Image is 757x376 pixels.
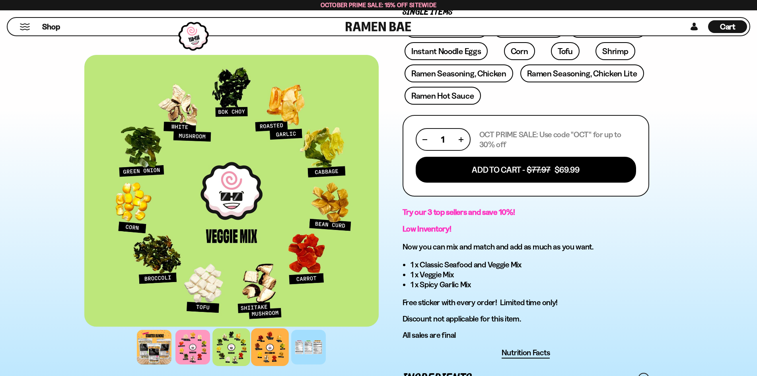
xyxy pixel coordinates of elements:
button: Mobile Menu Trigger [19,23,30,30]
a: Ramen Hot Sauce [405,87,481,105]
button: Add To Cart - $77.97 $69.99 [416,157,636,183]
li: 1 x Classic Seafood and Veggie Mix [411,260,649,270]
p: OCT PRIME SALE: Use code "OCT" for up to 30% off [479,130,636,150]
span: 1 [441,134,444,144]
span: Shop [42,21,60,32]
li: 1 x Veggie Mix [411,270,649,280]
h3: Now you can mix and match and add as much as you want. [403,242,649,252]
span: Nutrition Facts [502,348,550,358]
p: Free sticker with every order! Limited time only! [403,298,649,308]
a: Shrimp [595,42,635,60]
div: Cart [708,18,747,35]
strong: Try our 3 top sellers and save 10%! [403,207,515,217]
a: Ramen Seasoning, Chicken Lite [520,64,644,82]
span: Discount not applicable for this item. [403,314,521,323]
a: Corn [504,42,535,60]
button: Nutrition Facts [502,348,550,358]
a: Shop [42,20,60,33]
a: Ramen Seasoning, Chicken [405,64,513,82]
a: Tofu [551,42,580,60]
span: October Prime Sale: 15% off Sitewide [321,1,437,9]
li: 1 x Spicy Garlic Mix [411,280,649,290]
p: All sales are final [403,330,649,340]
span: Cart [720,22,736,31]
strong: Low Inventory! [403,224,451,234]
a: Instant Noodle Eggs [405,42,488,60]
